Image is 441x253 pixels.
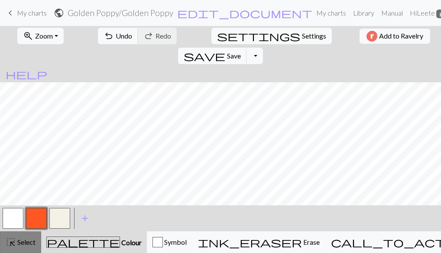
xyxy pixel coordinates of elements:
span: Save [227,52,241,60]
span: highlight_alt [6,236,16,248]
span: ink_eraser [198,236,302,248]
span: Settings [302,31,326,41]
span: Symbol [163,238,187,246]
span: save [184,50,225,62]
span: Colour [120,238,142,247]
span: Undo [116,32,132,40]
button: Symbol [147,231,192,253]
button: Colour [41,231,147,253]
a: Manual [378,4,406,22]
a: My charts [5,6,47,20]
button: Add to Ravelry [360,29,430,44]
span: zoom_in [23,30,33,42]
span: My charts [17,9,47,17]
a: My charts [313,4,350,22]
button: Undo [98,28,138,44]
span: Erase [302,238,320,246]
span: undo [104,30,114,42]
span: Select [16,238,36,246]
button: Erase [192,231,325,253]
button: Save [178,48,247,64]
img: Ravelry [366,31,377,42]
h2: Golden Poppy / Golden Poppy [68,8,173,18]
span: Zoom [35,32,53,40]
span: settings [217,30,300,42]
button: Zoom [17,28,64,44]
span: edit_document [177,7,312,19]
a: Library [350,4,378,22]
span: add [80,212,90,224]
span: help [6,68,47,80]
span: palette [47,236,120,248]
span: keyboard_arrow_left [5,7,16,19]
i: Settings [217,31,300,41]
span: public [54,7,64,19]
span: Add to Ravelry [379,31,423,42]
button: SettingsSettings [211,28,332,44]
